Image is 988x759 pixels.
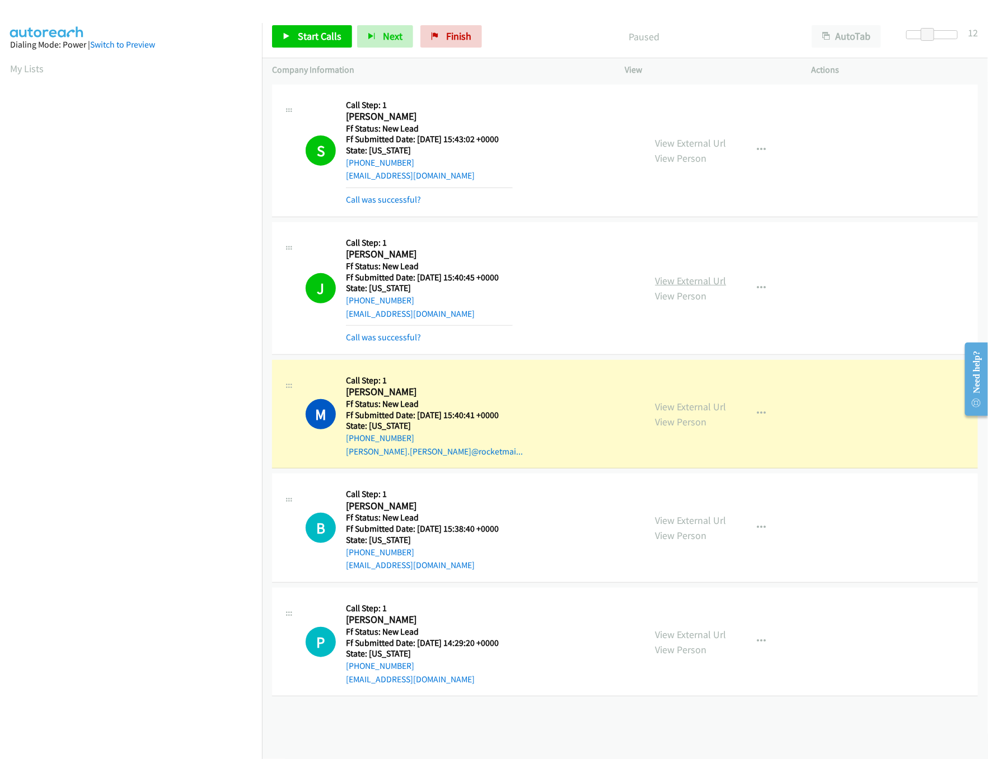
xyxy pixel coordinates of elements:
[625,63,792,77] p: View
[346,410,523,421] h5: Ff Submitted Date: [DATE] 15:40:41 +0000
[346,446,523,457] a: [PERSON_NAME].[PERSON_NAME]@rocketmai...
[446,30,471,43] span: Finish
[90,39,155,50] a: Switch to Preview
[298,30,341,43] span: Start Calls
[655,415,707,428] a: View Person
[655,643,707,656] a: View Person
[346,660,414,671] a: [PHONE_NUMBER]
[346,110,513,123] h2: [PERSON_NAME]
[655,514,727,527] a: View External Url
[346,170,475,181] a: [EMAIL_ADDRESS][DOMAIN_NAME]
[346,261,513,272] h5: Ff Status: New Lead
[655,137,727,149] a: View External Url
[497,29,792,44] p: Paused
[346,145,513,156] h5: State: [US_STATE]
[346,134,513,145] h5: Ff Submitted Date: [DATE] 15:43:02 +0000
[383,30,402,43] span: Next
[346,489,513,500] h5: Call Step: 1
[346,194,421,205] a: Call was successful?
[272,25,352,48] a: Start Calls
[655,274,727,287] a: View External Url
[357,25,413,48] button: Next
[812,25,881,48] button: AutoTab
[346,648,513,659] h5: State: [US_STATE]
[346,626,513,638] h5: Ff Status: New Lead
[346,638,513,649] h5: Ff Submitted Date: [DATE] 14:29:20 +0000
[346,399,523,410] h5: Ff Status: New Lead
[956,335,988,424] iframe: Resource Center
[346,100,513,111] h5: Call Step: 1
[346,386,513,399] h2: [PERSON_NAME]
[306,399,336,429] h1: M
[346,523,513,535] h5: Ff Submitted Date: [DATE] 15:38:40 +0000
[10,86,262,618] iframe: Dialpad
[346,613,513,626] h2: [PERSON_NAME]
[655,400,727,413] a: View External Url
[655,152,707,165] a: View Person
[346,535,513,546] h5: State: [US_STATE]
[346,603,513,614] h5: Call Step: 1
[346,560,475,570] a: [EMAIL_ADDRESS][DOMAIN_NAME]
[10,38,252,51] div: Dialing Mode: Power |
[306,627,336,657] div: The call is yet to be attempted
[968,25,978,40] div: 12
[346,547,414,557] a: [PHONE_NUMBER]
[346,295,414,306] a: [PHONE_NUMBER]
[306,513,336,543] div: The call is yet to be attempted
[346,237,513,249] h5: Call Step: 1
[346,283,513,294] h5: State: [US_STATE]
[346,308,475,319] a: [EMAIL_ADDRESS][DOMAIN_NAME]
[306,513,336,543] h1: B
[346,420,523,432] h5: State: [US_STATE]
[346,433,414,443] a: [PHONE_NUMBER]
[420,25,482,48] a: Finish
[346,375,523,386] h5: Call Step: 1
[346,248,513,261] h2: [PERSON_NAME]
[346,332,421,343] a: Call was successful?
[346,272,513,283] h5: Ff Submitted Date: [DATE] 15:40:45 +0000
[272,63,605,77] p: Company Information
[306,135,336,166] h1: S
[10,62,44,75] a: My Lists
[812,63,978,77] p: Actions
[655,529,707,542] a: View Person
[655,628,727,641] a: View External Url
[346,674,475,685] a: [EMAIL_ADDRESS][DOMAIN_NAME]
[346,157,414,168] a: [PHONE_NUMBER]
[306,627,336,657] h1: P
[346,500,513,513] h2: [PERSON_NAME]
[346,512,513,523] h5: Ff Status: New Lead
[306,273,336,303] h1: J
[655,289,707,302] a: View Person
[346,123,513,134] h5: Ff Status: New Lead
